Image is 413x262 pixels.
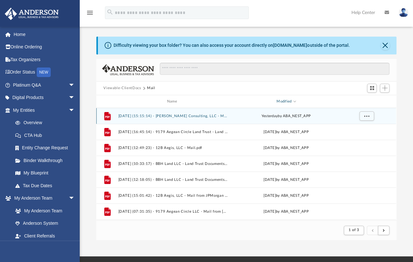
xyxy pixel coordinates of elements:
a: Online Ordering [4,41,85,53]
div: [DATE] by ABA_NEST_APP [231,145,341,151]
a: Tax Organizers [4,53,85,66]
div: id [99,99,115,104]
i: search [107,9,114,16]
a: Platinum Q&Aarrow_drop_down [4,79,85,91]
span: arrow_drop_down [69,91,81,104]
button: [DATE] (12:18:05) - BBH Land LLC - Land Trust Documents from [PERSON_NAME].pdf [118,178,228,182]
div: [DATE] by ABA_NEST_APP [231,193,341,199]
input: Search files and folders [160,63,389,75]
a: Tax Due Dates [9,179,85,192]
div: [DATE] by ABA_NEST_APP [231,129,341,135]
a: Order StatusNEW [4,66,85,79]
a: CTA Hub [9,129,85,142]
a: menu [86,12,94,17]
a: Anderson System [9,217,81,230]
img: Anderson Advisors Platinum Portal [3,8,61,20]
span: 1 of 3 [349,228,359,232]
div: Modified [231,99,341,104]
button: Add [380,84,389,93]
button: More options [359,111,374,121]
a: My Anderson Teamarrow_drop_down [4,192,81,205]
div: NEW [37,67,51,77]
a: My Entitiesarrow_drop_down [4,104,85,117]
span: arrow_drop_down [69,104,81,117]
a: Digital Productsarrow_drop_down [4,91,85,104]
button: [DATE] (15:01:42) - 12B Aegis, LLC - Mail from JPMorgan Chase Bank, N.A..pdf [118,194,228,198]
a: Overview [9,117,85,129]
div: [DATE] by ABA_NEST_APP [231,177,341,183]
img: User Pic [399,8,408,17]
i: menu [86,9,94,17]
div: Name [118,99,228,104]
button: Close [381,41,390,50]
button: Mail [147,85,155,91]
a: Home [4,28,85,41]
div: [DATE] by ABA_NEST_APP [231,209,341,215]
a: Client Referrals [9,230,81,242]
button: [DATE] (15:15:14) - [PERSON_NAME] Consulting, LLC - Mail.pdf [118,114,228,118]
a: [DOMAIN_NAME] [273,43,307,48]
span: arrow_drop_down [69,79,81,92]
button: [DATE] (16:45:14) - 9179 Aegean Circle Land Trust - Land Trust Documents.pdf [118,130,228,134]
button: [DATE] (10:33:17) - BBH Land LLC - Land Trust Documents from [PERSON_NAME].pdf [118,162,228,166]
a: My Blueprint [9,167,81,180]
button: Viewable-ClientDocs [103,85,141,91]
span: arrow_drop_down [69,192,81,205]
div: by ABA_NEST_APP [231,113,341,119]
span: yesterday [262,114,278,118]
a: Entity Change Request [9,142,85,154]
div: id [344,99,389,104]
a: My Anderson Team [9,204,78,217]
a: Binder Walkthrough [9,154,85,167]
div: [DATE] by ABA_NEST_APP [231,161,341,167]
button: [DATE] (12:49:23) - 12B Aegis, LLC - Mail.pdf [118,146,228,150]
div: Difficulty viewing your box folder? You can also access your account directly on outside of the p... [114,42,350,49]
button: [DATE] (07:31:35) - 9179 Aegean Circle LLC - Mail from [GEOGRAPHIC_DATA]®.pdf [118,209,228,214]
button: 1 of 3 [344,226,364,235]
button: Switch to Grid View [367,84,377,93]
div: grid [96,108,396,220]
